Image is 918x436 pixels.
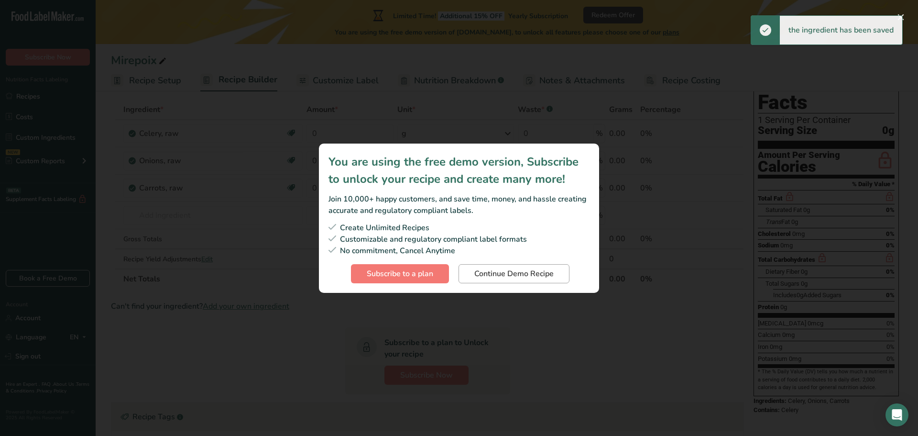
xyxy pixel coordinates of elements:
[328,153,590,188] div: You are using the free demo version, Subscribe to unlock your recipe and create many more!
[474,268,554,279] span: Continue Demo Recipe
[328,222,590,234] div: Create Unlimited Recipes
[328,245,590,257] div: No commitment, Cancel Anytime
[459,264,569,283] button: Continue Demo Recipe
[885,403,908,426] div: Open Intercom Messenger
[328,193,590,216] div: Join 10,000+ happy customers, and save time, money, and hassle creating accurate and regulatory c...
[351,264,449,283] button: Subscribe to a plan
[367,268,433,279] span: Subscribe to a plan
[780,16,902,45] div: the ingredient has been saved
[328,234,590,245] div: Customizable and regulatory compliant label formats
